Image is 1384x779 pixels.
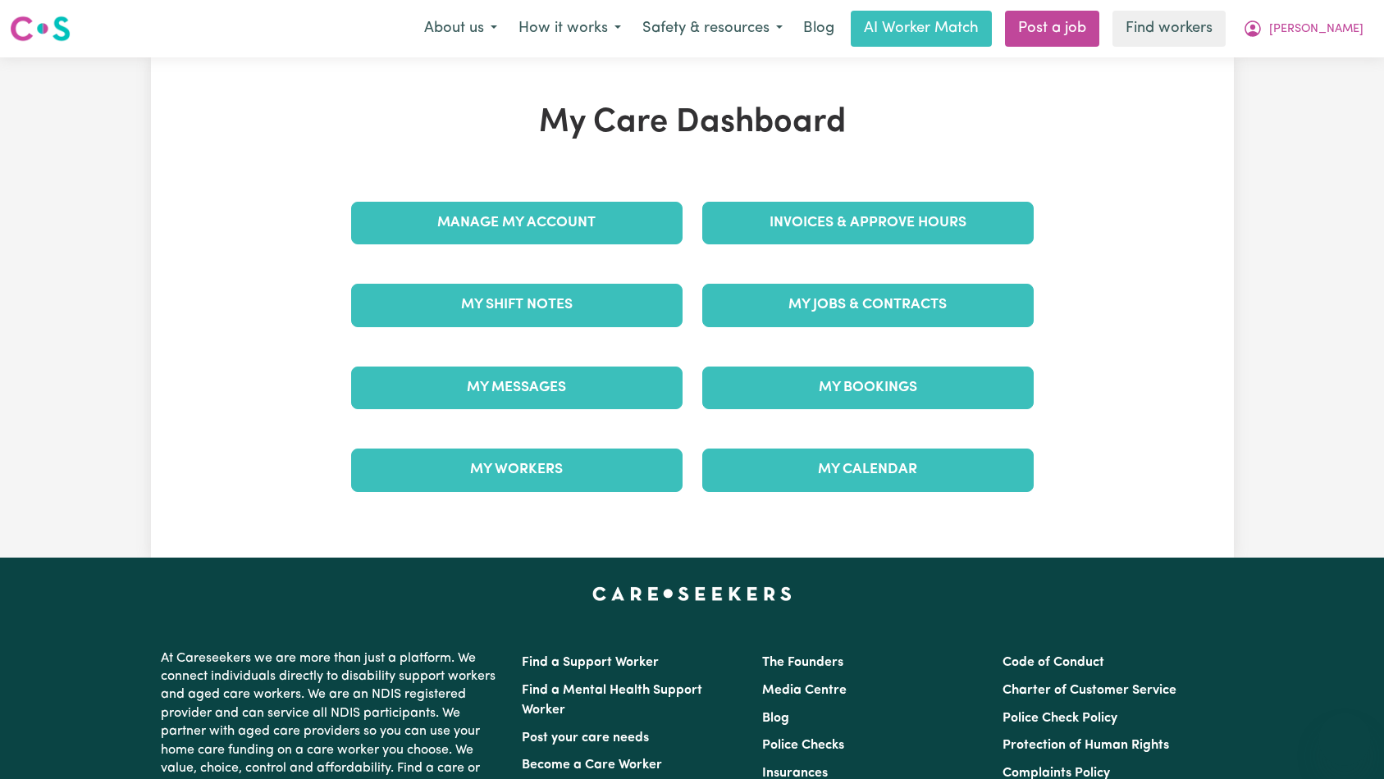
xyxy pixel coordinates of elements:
[1232,11,1374,46] button: My Account
[762,656,843,669] a: The Founders
[762,739,844,752] a: Police Checks
[1318,713,1371,766] iframe: Button to launch messaging window
[1005,11,1099,47] a: Post a job
[522,684,702,717] a: Find a Mental Health Support Worker
[762,684,847,697] a: Media Centre
[10,10,71,48] a: Careseekers logo
[1003,656,1104,669] a: Code of Conduct
[351,284,683,326] a: My Shift Notes
[702,449,1034,491] a: My Calendar
[1003,712,1117,725] a: Police Check Policy
[522,758,662,772] a: Become a Care Worker
[702,367,1034,409] a: My Bookings
[793,11,844,47] a: Blog
[351,367,683,409] a: My Messages
[1112,11,1226,47] a: Find workers
[351,449,683,491] a: My Workers
[522,656,659,669] a: Find a Support Worker
[1269,20,1363,39] span: [PERSON_NAME]
[1003,739,1169,752] a: Protection of Human Rights
[762,712,789,725] a: Blog
[592,587,792,600] a: Careseekers home page
[702,202,1034,244] a: Invoices & Approve Hours
[522,731,649,745] a: Post your care needs
[851,11,992,47] a: AI Worker Match
[632,11,793,46] button: Safety & resources
[508,11,632,46] button: How it works
[413,11,508,46] button: About us
[341,103,1044,143] h1: My Care Dashboard
[351,202,683,244] a: Manage My Account
[702,284,1034,326] a: My Jobs & Contracts
[1003,684,1176,697] a: Charter of Customer Service
[10,14,71,43] img: Careseekers logo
